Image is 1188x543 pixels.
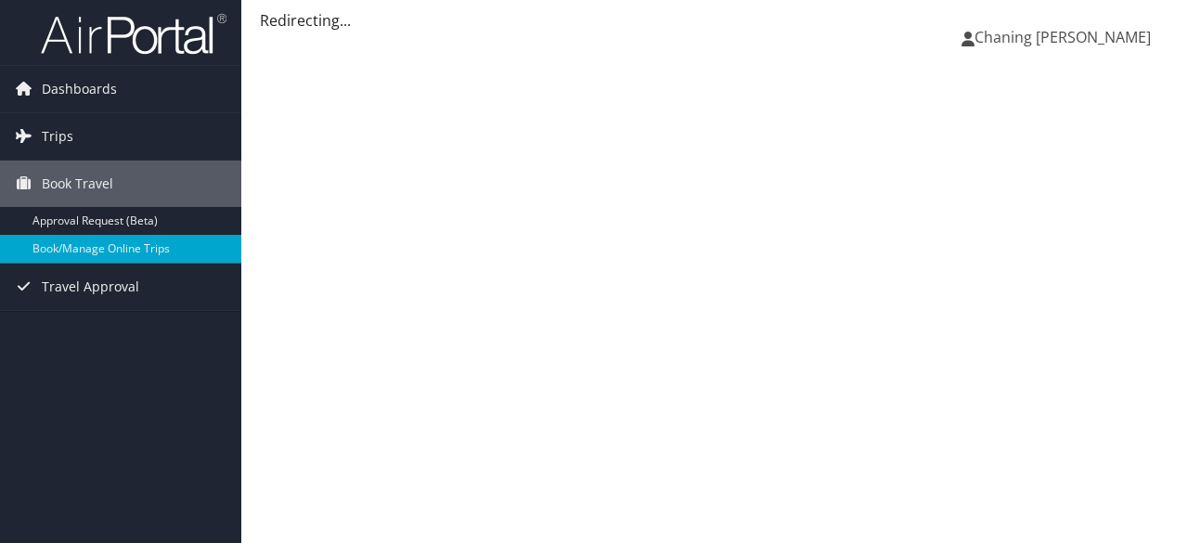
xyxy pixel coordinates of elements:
[260,9,1169,32] div: Redirecting...
[975,27,1151,47] span: Chaning [PERSON_NAME]
[42,264,139,310] span: Travel Approval
[42,161,113,207] span: Book Travel
[42,113,73,160] span: Trips
[962,9,1169,65] a: Chaning [PERSON_NAME]
[42,66,117,112] span: Dashboards
[41,12,226,56] img: airportal-logo.png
